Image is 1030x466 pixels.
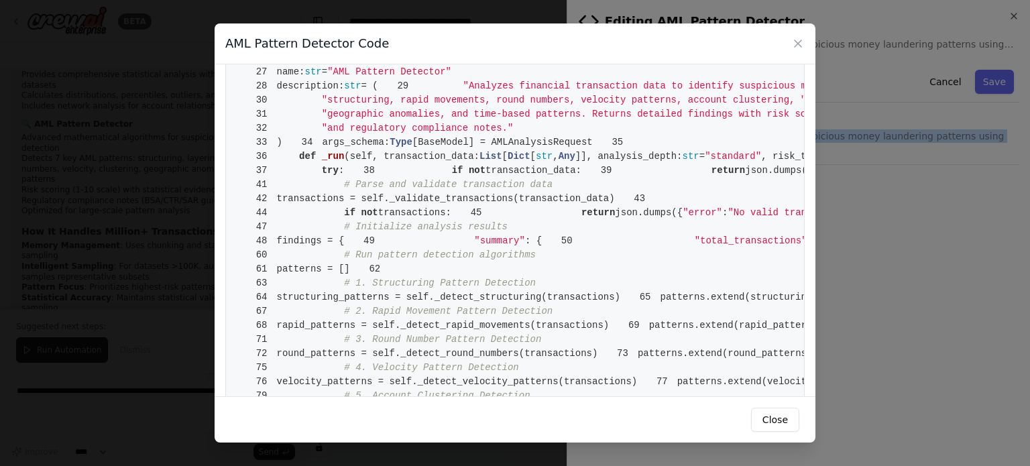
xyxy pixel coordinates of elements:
span: "AML Pattern Detector" [327,66,451,77]
span: 76 [237,375,277,389]
span: 72 [237,347,277,361]
span: 79 [237,389,277,403]
span: Any [559,151,575,162]
span: findings = { [237,235,344,246]
span: 39 [581,164,622,178]
span: transaction_data: [485,165,581,176]
span: ( [344,151,349,162]
span: = ( [361,80,378,91]
span: : [722,207,728,218]
span: structuring_patterns = self._detect_structuring(transactions) [237,292,620,302]
span: rapid_patterns = self._detect_rapid_movements(transactions) [237,320,609,331]
span: Type [390,137,412,148]
span: 65 [620,290,661,304]
span: # 1. Structuring Pattern Detection [344,278,536,288]
span: # 3. Round Number Pattern Detection [344,334,541,345]
span: description: [277,80,345,91]
span: "error" [683,207,722,218]
span: str [344,80,361,91]
span: 77 [637,375,677,389]
span: "and regulatory compliance notes." [322,123,514,133]
span: ]], analysis_depth: [575,151,683,162]
span: # Parse and validate transaction data [344,179,553,190]
span: try [322,165,339,176]
span: "geographic anomalies, and time-based patterns. Returns detailed findings with risk scores " [322,109,840,119]
h3: AML Pattern Detector Code [225,34,389,53]
span: 61 [237,262,277,276]
span: 71 [237,333,277,347]
span: 64 [237,290,277,304]
span: json.dumps({ [615,207,683,218]
span: args_schema: [322,137,390,148]
span: # Initialize analysis results [344,221,508,232]
span: 32 [237,121,277,135]
span: : { [525,235,542,246]
span: not [361,207,378,218]
span: if [452,165,463,176]
span: json.dumps({ [745,165,813,176]
span: , risk_threshold: [761,151,857,162]
span: , [553,151,558,162]
span: Dict [508,151,530,162]
span: 27 [237,65,277,79]
span: transactions: [378,207,451,218]
span: if [344,207,355,218]
span: "Analyzes financial transaction data to identify suspicious money laundering patterns including " [463,80,1009,91]
span: 69 [609,318,649,333]
span: 37 [237,164,277,178]
span: 38 [344,164,384,178]
span: 49 [344,234,384,248]
span: 28 [237,79,277,93]
span: "standard" [705,151,761,162]
span: "summary" [474,235,525,246]
span: 47 [237,220,277,234]
span: "No valid transactions found in data" [728,207,936,218]
span: str [536,151,553,162]
span: ) [237,137,282,148]
span: 50 [542,234,582,248]
span: 41 [237,178,277,192]
span: # Run pattern detection algorithms [344,249,536,260]
span: [BaseModel] = AMLAnalysisRequest [412,137,593,148]
span: List [479,151,502,162]
span: 31 [237,107,277,121]
span: [ [530,151,536,162]
span: patterns.extend(structuring_patterns) [620,292,868,302]
span: 60 [237,248,277,262]
span: 73 [597,347,638,361]
span: "total_transactions" [695,235,807,246]
span: # 5. Account Clustering Detection [344,390,530,401]
span: not [469,165,485,176]
span: patterns = [] [237,264,350,274]
span: 75 [237,361,277,375]
span: 33 [237,135,277,150]
span: name: [277,66,305,77]
span: str [683,151,699,162]
span: : [339,165,344,176]
span: 35 [593,135,633,150]
span: 62 [350,262,390,276]
span: # 2. Rapid Movement Pattern Detection [344,306,553,316]
span: 29 [378,79,418,93]
span: [ [502,151,508,162]
span: # 4. Velocity Pattern Detection [344,362,518,373]
span: 44 [237,206,277,220]
span: velocity_patterns = self._detect_velocity_patterns(transactions) [237,376,637,387]
span: str [305,66,322,77]
span: transactions = self._validate_transactions(transaction_data) [237,193,615,204]
span: return [581,207,615,218]
span: return [711,165,745,176]
span: 45 [451,206,492,220]
span: _run [322,151,345,162]
span: patterns.extend(rapid_patterns) [609,320,823,331]
span: 48 [237,234,277,248]
span: patterns.extend(velocity_patterns) [637,376,868,387]
span: 68 [237,318,277,333]
span: 42 [237,192,277,206]
span: patterns.extend(round_patterns) [597,348,812,359]
span: 34 [282,135,323,150]
span: = [322,66,327,77]
span: self, transaction_data: [350,151,479,162]
span: round_patterns = self._detect_round_numbers(transactions) [237,348,597,359]
span: 36 [237,150,277,164]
